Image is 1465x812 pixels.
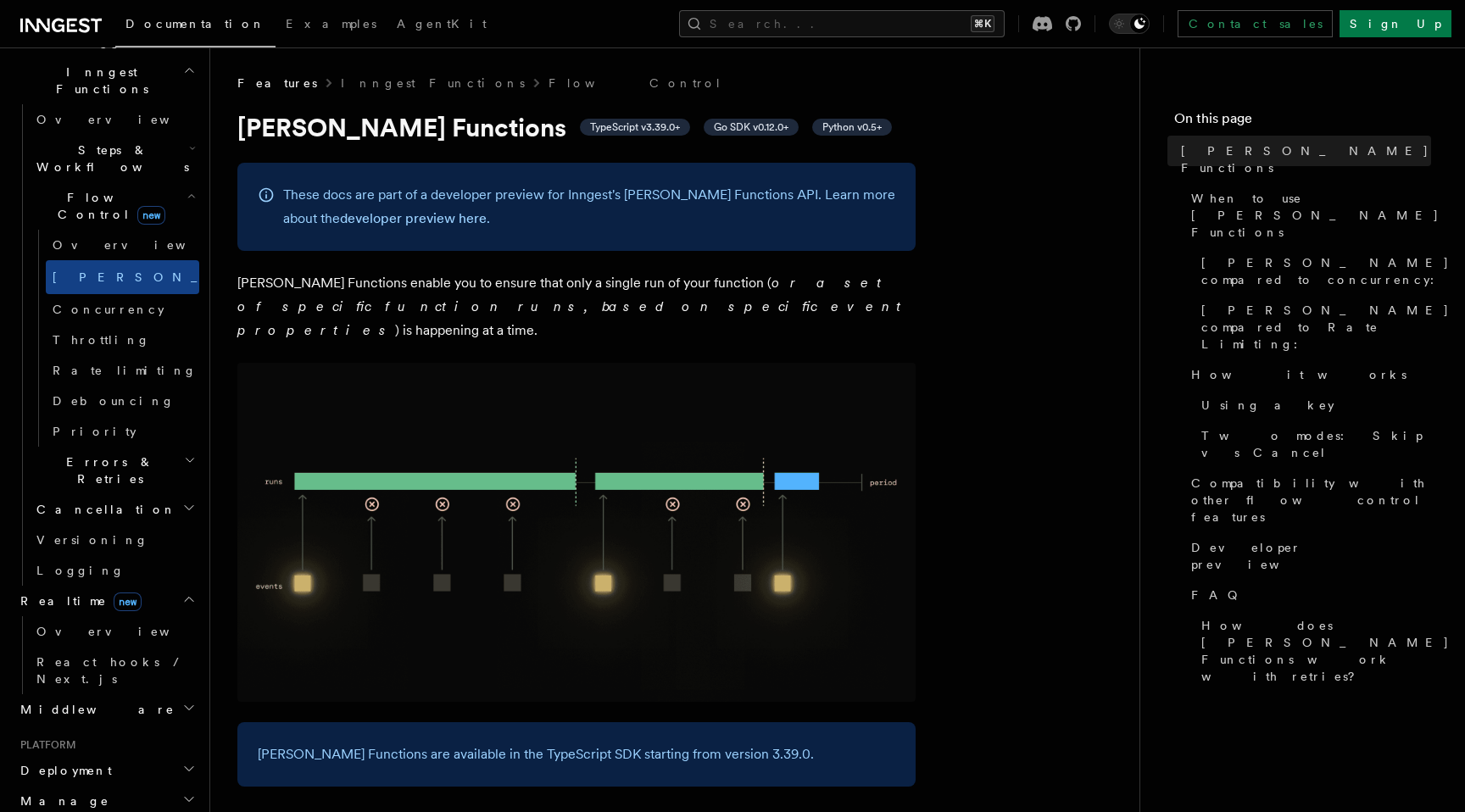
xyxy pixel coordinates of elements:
a: Overview [30,104,199,135]
span: How it works [1191,366,1407,383]
span: Logging [36,564,125,577]
span: Using a key [1201,397,1334,414]
a: Throttling [46,325,199,355]
span: new [114,592,142,611]
h4: On this page [1174,108,1431,136]
a: Developer preview [1184,532,1431,580]
span: Python v0.5+ [822,120,882,134]
a: [PERSON_NAME] [46,260,199,294]
span: Concurrency [53,303,164,316]
a: Two modes: Skip vs Cancel [1195,420,1431,468]
a: Logging [30,555,199,586]
span: [PERSON_NAME] compared to concurrency: [1201,254,1450,288]
div: Flow Controlnew [30,230,199,447]
div: Realtimenew [14,616,199,694]
a: Rate limiting [46,355,199,386]
a: Sign Up [1340,10,1451,37]
a: Documentation [115,5,276,47]
span: Errors & Retries [30,453,184,487]
span: Deployment [14,762,112,779]
a: Overview [30,616,199,647]
div: Inngest Functions [14,104,199,586]
a: How it works [1184,359,1431,390]
span: Steps & Workflows [30,142,189,175]
h1: [PERSON_NAME] Functions [237,112,916,142]
span: Examples [286,17,376,31]
a: developer preview here [340,210,487,226]
a: AgentKit [387,5,497,46]
span: Rate limiting [53,364,197,377]
a: Compatibility with other flow control features [1184,468,1431,532]
span: Two modes: Skip vs Cancel [1201,427,1431,461]
span: Priority [53,425,136,438]
a: [PERSON_NAME] compared to concurrency: [1195,247,1431,295]
span: Developer preview [1191,539,1431,573]
a: How does [PERSON_NAME] Functions work with retries? [1195,610,1431,692]
span: Features [237,75,317,92]
button: Cancellation [30,494,199,525]
a: Priority [46,416,199,447]
em: or a set of specific function runs, based on specific event properties [237,275,909,338]
a: Flow Control [549,75,722,92]
span: Throttling [53,333,150,347]
a: Inngest Functions [341,75,525,92]
a: Debouncing [46,386,199,416]
a: Overview [46,230,199,260]
span: [PERSON_NAME] [53,270,301,284]
span: When to use [PERSON_NAME] Functions [1191,190,1440,241]
button: Deployment [14,755,199,786]
button: Search...⌘K [679,10,1005,37]
span: Versioning [36,533,148,547]
span: FAQ [1191,587,1246,603]
span: Cancellation [30,501,176,518]
a: [PERSON_NAME] compared to Rate Limiting: [1195,295,1431,359]
button: Errors & Retries [30,447,199,494]
span: Inngest Functions [14,64,183,97]
a: React hooks / Next.js [30,647,199,694]
span: Middleware [14,701,175,718]
span: Compatibility with other flow control features [1191,475,1431,526]
span: Go SDK v0.12.0+ [714,120,788,134]
span: TypeScript v3.39.0+ [590,120,680,134]
a: FAQ [1184,580,1431,610]
span: [PERSON_NAME] Functions [1181,142,1431,176]
span: Realtime [14,592,142,609]
p: [PERSON_NAME] Functions are available in the TypeScript SDK starting from version 3.39.0. [258,742,895,766]
a: Contact sales [1178,10,1333,37]
a: [PERSON_NAME] Functions [1174,136,1431,183]
span: AgentKit [397,17,487,31]
button: Toggle dark mode [1109,14,1150,34]
a: Versioning [30,525,199,555]
p: These docs are part of a developer preview for Inngest's [PERSON_NAME] Functions API. Learn more ... [283,183,895,231]
button: Flow Controlnew [30,182,199,230]
span: Manage [14,793,109,809]
button: Inngest Functions [14,57,199,104]
button: Middleware [14,694,199,725]
span: Overview [36,625,211,638]
a: Concurrency [46,294,199,325]
kbd: ⌘K [971,15,994,32]
span: Flow Control [30,189,187,223]
span: Overview [53,238,227,252]
a: When to use [PERSON_NAME] Functions [1184,183,1431,247]
a: Examples [276,5,387,46]
span: How does [PERSON_NAME] Functions work with retries? [1201,617,1450,685]
img: Singleton Functions only process one run at a time. [237,363,916,702]
span: new [137,206,165,225]
span: Overview [36,113,211,126]
a: Using a key [1195,390,1431,420]
span: React hooks / Next.js [36,655,187,686]
p: [PERSON_NAME] Functions enable you to ensure that only a single run of your function ( ) is happe... [237,271,916,342]
span: Documentation [125,17,265,31]
span: Platform [14,738,76,752]
button: Steps & Workflows [30,135,199,182]
span: Debouncing [53,394,175,408]
button: Realtimenew [14,586,199,616]
span: [PERSON_NAME] compared to Rate Limiting: [1201,302,1450,353]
